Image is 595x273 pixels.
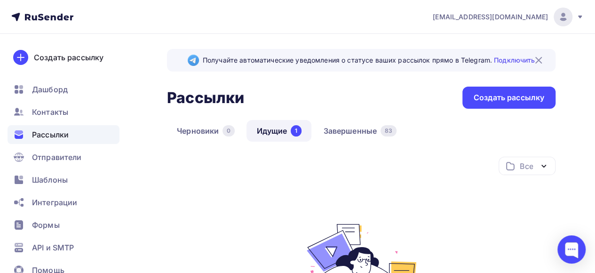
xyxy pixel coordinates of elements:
div: Создать рассылку [34,52,103,63]
div: 0 [222,125,235,136]
span: Отправители [32,152,82,163]
span: [EMAIL_ADDRESS][DOMAIN_NAME] [433,12,548,22]
img: Telegram [188,55,199,66]
span: API и SMTP [32,242,74,253]
span: Контакты [32,106,68,118]
div: 83 [381,125,397,136]
a: Черновики0 [167,120,245,142]
div: Все [520,161,533,172]
a: Идущие1 [246,120,311,142]
button: Все [499,157,555,175]
a: [EMAIL_ADDRESS][DOMAIN_NAME] [433,8,584,26]
span: Дашборд [32,84,68,95]
span: Получайте автоматические уведомления о статусе ваших рассылок прямо в Telegram. [203,56,535,65]
a: Рассылки [8,125,119,144]
a: Контакты [8,103,119,121]
div: 1 [291,125,301,136]
a: Формы [8,216,119,234]
h2: Рассылки [167,88,244,107]
span: Шаблоны [32,174,68,185]
div: Создать рассылку [474,92,544,103]
span: Рассылки [32,129,69,140]
a: Завершенные83 [313,120,406,142]
span: Интеграции [32,197,77,208]
a: Отправители [8,148,119,167]
a: Подключить [494,56,535,64]
a: Шаблоны [8,170,119,189]
a: Дашборд [8,80,119,99]
span: Формы [32,219,60,231]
